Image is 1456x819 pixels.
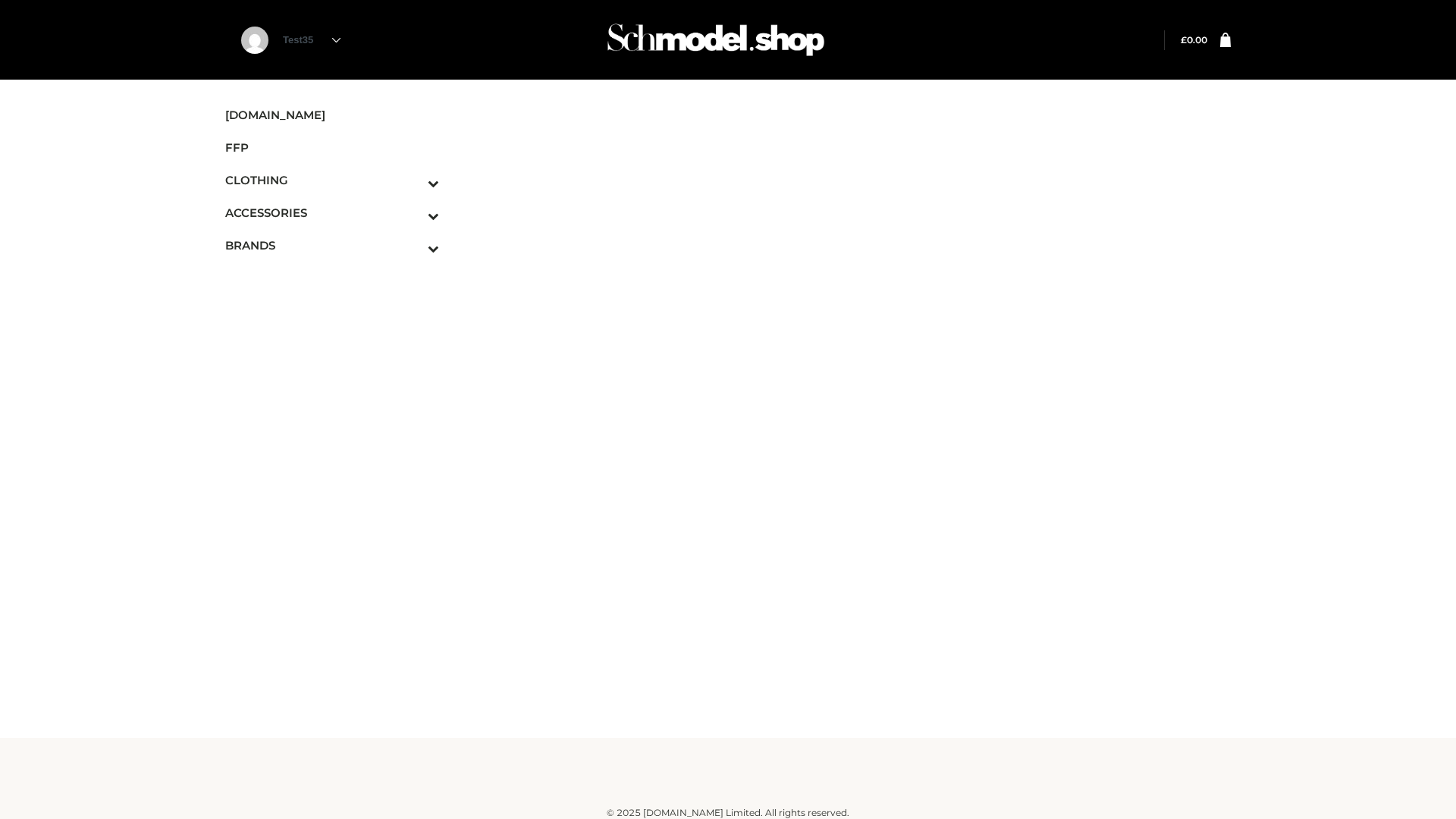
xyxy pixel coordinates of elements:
button: Toggle Submenu [386,229,439,262]
a: £0.00 [1181,34,1207,45]
button: Toggle Submenu [386,164,439,196]
span: £ [1181,34,1187,45]
bdi: 0.00 [1181,34,1207,45]
span: CLOTHING [225,171,439,189]
a: Test35 [283,34,340,45]
a: BRANDSToggle Submenu [225,229,439,262]
a: ACCESSORIESToggle Submenu [225,196,439,229]
img: Schmodel Admin 964 [602,10,830,70]
span: [DOMAIN_NAME] [225,106,439,124]
span: FFP [225,139,439,156]
a: [DOMAIN_NAME] [225,99,439,131]
button: Toggle Submenu [386,196,439,229]
a: FFP [225,131,439,164]
span: ACCESSORIES [225,204,439,221]
a: CLOTHINGToggle Submenu [225,164,439,196]
span: BRANDS [225,237,439,254]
